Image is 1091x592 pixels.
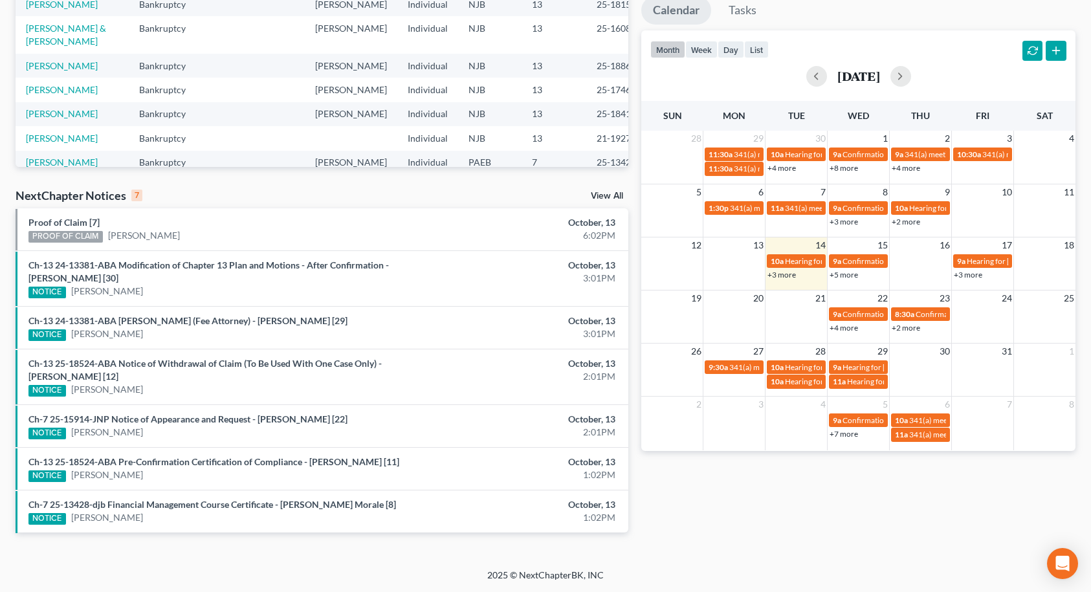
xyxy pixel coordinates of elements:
[428,327,615,340] div: 3:01PM
[129,102,210,126] td: Bankruptcy
[752,237,765,253] span: 13
[26,84,98,95] a: [PERSON_NAME]
[757,184,765,200] span: 6
[26,108,98,119] a: [PERSON_NAME]
[830,270,858,280] a: +5 more
[129,151,210,175] td: Bankruptcy
[397,54,458,78] td: Individual
[967,256,1068,266] span: Hearing for [PERSON_NAME]
[785,377,886,386] span: Hearing for [PERSON_NAME]
[954,270,982,280] a: +3 more
[586,78,648,102] td: 25-17464
[830,163,858,173] a: +8 more
[28,470,66,482] div: NOTICE
[690,237,703,253] span: 12
[833,362,841,372] span: 9a
[848,110,869,121] span: Wed
[28,329,66,341] div: NOTICE
[458,16,522,53] td: NJB
[833,256,841,266] span: 9a
[28,428,66,439] div: NOTICE
[177,569,914,592] div: 2025 © NextChapterBK, INC
[71,327,143,340] a: [PERSON_NAME]
[522,78,586,102] td: 13
[709,362,728,372] span: 9:30a
[458,102,522,126] td: NJB
[943,397,951,412] span: 6
[28,513,66,525] div: NOTICE
[586,16,648,53] td: 25-16084
[730,203,855,213] span: 341(a) meeting for [PERSON_NAME]
[843,415,989,425] span: Confirmation hearing for [PERSON_NAME]
[830,429,858,439] a: +7 more
[71,468,143,481] a: [PERSON_NAME]
[428,314,615,327] div: October, 13
[1063,291,1075,306] span: 25
[28,385,66,397] div: NOTICE
[843,149,989,159] span: Confirmation hearing for [PERSON_NAME]
[938,291,951,306] span: 23
[428,370,615,383] div: 2:01PM
[16,188,142,203] div: NextChapter Notices
[830,217,858,226] a: +3 more
[819,184,827,200] span: 7
[26,133,98,144] a: [PERSON_NAME]
[28,217,100,228] a: Proof of Claim [7]
[663,110,682,121] span: Sun
[767,163,796,173] a: +4 more
[428,468,615,481] div: 1:02PM
[729,362,854,372] span: 341(a) meeting for [PERSON_NAME]
[843,256,989,266] span: Confirmation hearing for [PERSON_NAME]
[695,397,703,412] span: 2
[830,323,858,333] a: +4 more
[397,102,458,126] td: Individual
[1000,344,1013,359] span: 31
[522,151,586,175] td: 7
[1047,548,1078,579] div: Open Intercom Messenger
[881,397,889,412] span: 5
[428,413,615,426] div: October, 13
[1068,131,1075,146] span: 4
[895,203,908,213] span: 10a
[428,272,615,285] div: 3:01PM
[428,511,615,524] div: 1:02PM
[785,149,886,159] span: Hearing for [PERSON_NAME]
[586,151,648,175] td: 25-13428
[1006,131,1013,146] span: 3
[833,377,846,386] span: 11a
[909,203,1010,213] span: Hearing for [PERSON_NAME]
[28,231,103,243] div: PROOF OF CLAIM
[28,499,396,510] a: Ch-7 25-13428-djb Financial Management Course Certificate - [PERSON_NAME] Morale [8]
[129,16,210,53] td: Bankruptcy
[305,16,397,53] td: [PERSON_NAME]
[26,23,106,47] a: [PERSON_NAME] & [PERSON_NAME]
[397,78,458,102] td: Individual
[752,291,765,306] span: 20
[837,69,880,83] h2: [DATE]
[943,131,951,146] span: 2
[522,126,586,150] td: 13
[428,426,615,439] div: 2:01PM
[591,192,623,201] a: View All
[28,259,389,283] a: Ch-13 24-13381-ABA Modification of Chapter 13 Plan and Motions - After Confirmation - [PERSON_NAM...
[129,54,210,78] td: Bankruptcy
[718,41,744,58] button: day
[734,164,859,173] span: 341(a) meeting for [PERSON_NAME]
[690,344,703,359] span: 26
[905,149,1030,159] span: 341(a) meeting for [PERSON_NAME]
[895,149,903,159] span: 9a
[26,157,98,168] a: [PERSON_NAME]
[833,149,841,159] span: 9a
[788,110,805,121] span: Tue
[1068,344,1075,359] span: 1
[458,78,522,102] td: NJB
[752,344,765,359] span: 27
[26,60,98,71] a: [PERSON_NAME]
[28,287,66,298] div: NOTICE
[734,149,859,159] span: 341(a) meeting for [PERSON_NAME]
[881,131,889,146] span: 1
[957,256,965,266] span: 9a
[71,426,143,439] a: [PERSON_NAME]
[709,149,733,159] span: 11:30a
[586,102,648,126] td: 25-18418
